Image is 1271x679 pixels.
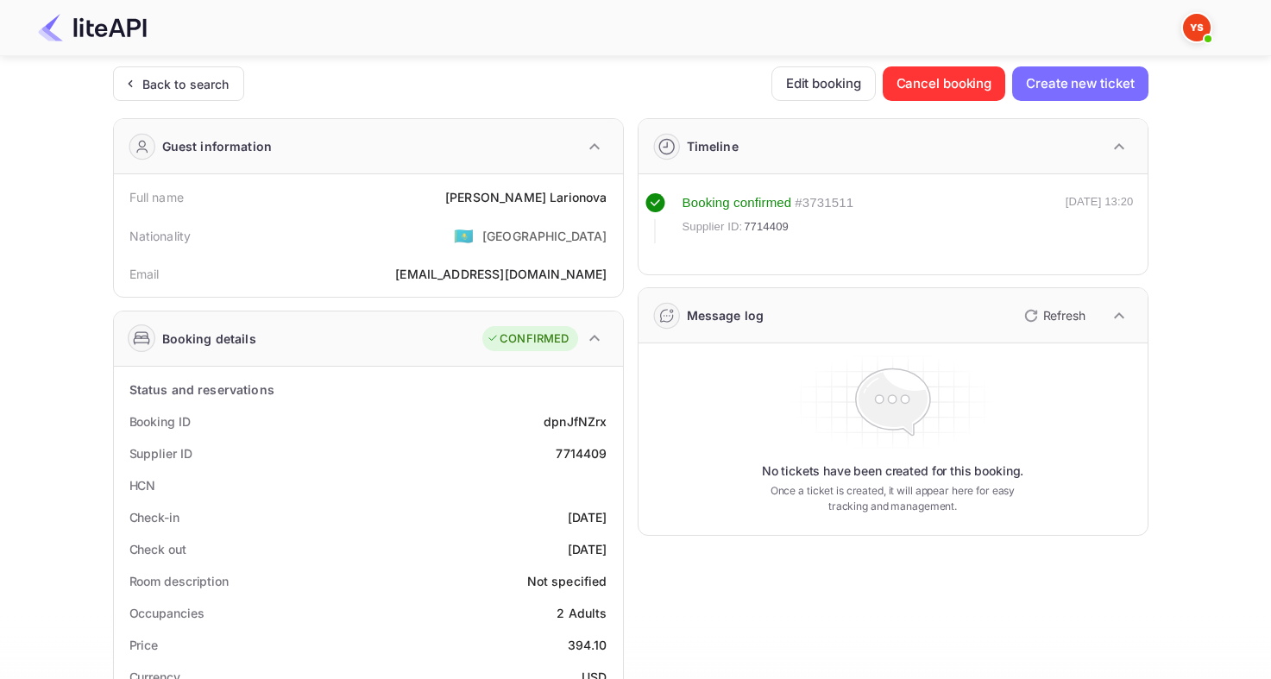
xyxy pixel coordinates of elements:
div: Guest information [162,137,273,155]
p: No tickets have been created for this booking. [762,462,1024,480]
div: [DATE] [568,508,607,526]
div: 2 Adults [557,604,607,622]
p: Refresh [1043,306,1085,324]
div: Message log [687,306,764,324]
button: Refresh [1014,302,1092,330]
span: 7714409 [744,218,789,236]
div: Nationality [129,227,192,245]
p: Once a ticket is created, it will appear here for easy tracking and management. [757,483,1029,514]
div: CONFIRMED [487,330,569,348]
div: 394.10 [568,636,607,654]
div: [PERSON_NAME] Larionova [445,188,607,206]
div: dpnJfNZrx [544,412,607,431]
div: Not specified [527,572,607,590]
div: [DATE] 13:20 [1066,193,1134,243]
button: Cancel booking [883,66,1006,101]
button: Edit booking [771,66,876,101]
div: Status and reservations [129,380,274,399]
div: Check-in [129,508,179,526]
div: # 3731511 [795,193,853,213]
div: Booking details [162,330,256,348]
div: [EMAIL_ADDRESS][DOMAIN_NAME] [395,265,607,283]
div: Occupancies [129,604,204,622]
img: Yandex Support [1183,14,1211,41]
div: [DATE] [568,540,607,558]
div: HCN [129,476,156,494]
div: Back to search [142,75,230,93]
span: United States [454,220,474,251]
div: Room description [129,572,229,590]
div: [GEOGRAPHIC_DATA] [482,227,607,245]
div: Full name [129,188,184,206]
div: Supplier ID [129,444,192,462]
div: Email [129,265,160,283]
img: LiteAPI Logo [38,14,147,41]
span: Supplier ID: [683,218,743,236]
button: Create new ticket [1012,66,1148,101]
div: Timeline [687,137,739,155]
div: 7714409 [556,444,607,462]
div: Booking ID [129,412,191,431]
div: Booking confirmed [683,193,792,213]
div: Price [129,636,159,654]
div: Check out [129,540,186,558]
